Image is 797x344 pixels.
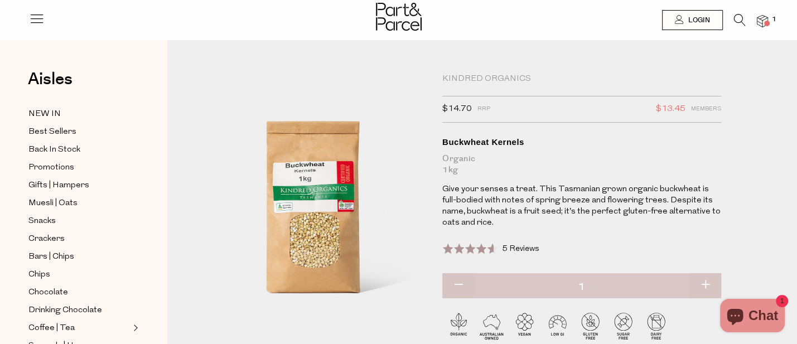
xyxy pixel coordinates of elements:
[28,303,130,317] a: Drinking Chocolate
[28,179,89,192] span: Gifts | Hampers
[28,250,74,264] span: Bars | Chips
[442,102,472,117] span: $14.70
[28,286,68,299] span: Chocolate
[442,74,721,85] div: Kindred Organics
[662,10,723,30] a: Login
[28,143,130,157] a: Back In Stock
[28,71,73,99] a: Aisles
[656,102,685,117] span: $13.45
[28,322,75,335] span: Coffee | Tea
[28,304,102,317] span: Drinking Chocolate
[28,107,130,121] a: NEW IN
[477,102,490,117] span: RRP
[28,161,130,175] a: Promotions
[28,197,78,210] span: Muesli | Oats
[28,125,130,139] a: Best Sellers
[28,285,130,299] a: Chocolate
[376,3,422,31] img: Part&Parcel
[508,309,541,342] img: P_P-ICONS-Live_Bec_V11_Vegan.svg
[541,309,574,342] img: P_P-ICONS-Live_Bec_V11_Low_Gi.svg
[28,143,80,157] span: Back In Stock
[442,184,721,229] p: Give your senses a treat. This Tasmanian grown organic buckwheat is full-bodied with notes of spr...
[28,196,130,210] a: Muesli | Oats
[574,309,607,342] img: P_P-ICONS-Live_Bec_V11_Gluten_Free.svg
[28,178,130,192] a: Gifts | Hampers
[691,102,721,117] span: Members
[28,268,50,282] span: Chips
[28,215,56,228] span: Snacks
[201,74,426,339] img: Buckwheat Kernels
[28,321,130,335] a: Coffee | Tea
[28,67,73,91] span: Aisles
[28,161,74,175] span: Promotions
[442,273,721,301] input: QTY Buckwheat Kernels
[28,232,65,246] span: Crackers
[442,153,721,176] div: Organic 1kg
[28,250,130,264] a: Bars | Chips
[442,137,721,148] div: Buckwheat Kernels
[717,299,788,335] inbox-online-store-chat: Shopify online store chat
[131,321,138,335] button: Expand/Collapse Coffee | Tea
[28,232,130,246] a: Crackers
[685,16,710,25] span: Login
[757,15,768,27] a: 1
[28,214,130,228] a: Snacks
[28,268,130,282] a: Chips
[607,309,640,342] img: P_P-ICONS-Live_Bec_V11_Sugar_Free.svg
[442,309,475,342] img: P_P-ICONS-Live_Bec_V11_Organic.svg
[640,309,673,342] img: P_P-ICONS-Live_Bec_V11_Dairy_Free.svg
[769,14,779,25] span: 1
[28,108,61,121] span: NEW IN
[28,125,76,139] span: Best Sellers
[475,309,508,342] img: P_P-ICONS-Live_Bec_V11_Australian_Owned.svg
[501,245,539,253] span: 5 Reviews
